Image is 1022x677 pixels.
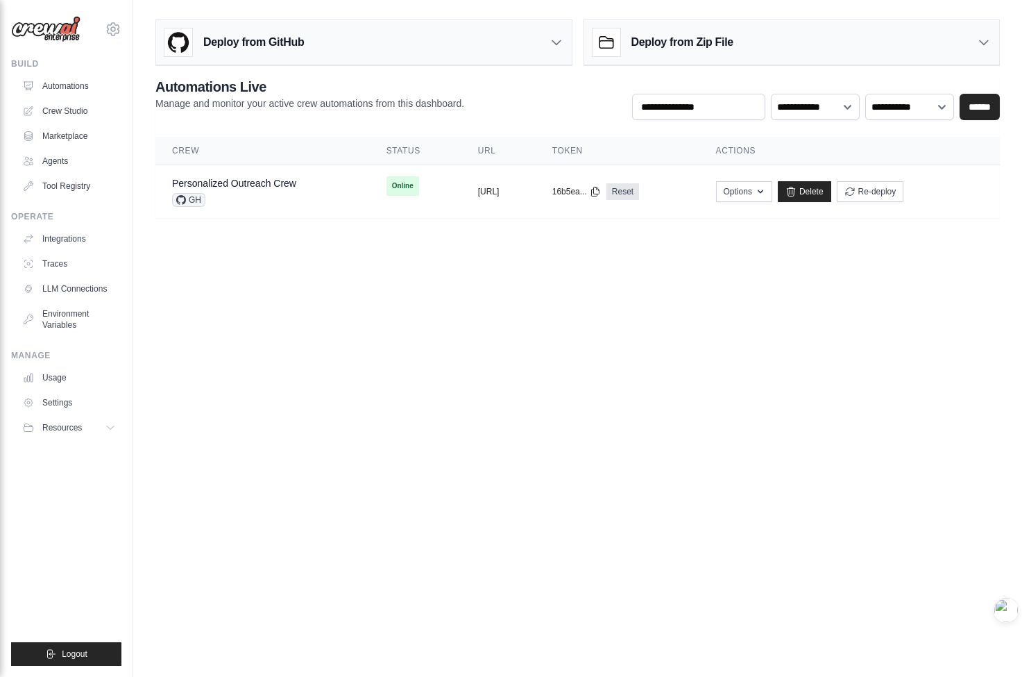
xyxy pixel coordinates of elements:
[164,28,192,56] img: GitHub Logo
[17,150,121,172] a: Agents
[203,34,304,51] h3: Deploy from GitHub
[461,137,536,165] th: URL
[11,58,121,69] div: Build
[17,75,121,97] a: Automations
[17,392,121,414] a: Settings
[606,183,639,200] a: Reset
[17,228,121,250] a: Integrations
[155,137,370,165] th: Crew
[17,417,121,439] button: Resources
[17,303,121,336] a: Environment Variables
[62,649,87,660] span: Logout
[17,367,121,389] a: Usage
[370,137,461,165] th: Status
[699,137,1000,165] th: Actions
[552,186,601,197] button: 16b5ea...
[17,100,121,122] a: Crew Studio
[716,181,772,202] button: Options
[11,642,121,666] button: Logout
[631,34,733,51] h3: Deploy from Zip File
[17,175,121,197] a: Tool Registry
[536,137,699,165] th: Token
[778,181,831,202] a: Delete
[11,211,121,222] div: Operate
[17,125,121,147] a: Marketplace
[172,178,296,189] a: Personalized Outreach Crew
[42,422,82,433] span: Resources
[11,350,121,361] div: Manage
[172,193,205,207] span: GH
[155,77,464,97] h2: Automations Live
[17,253,121,275] a: Traces
[155,97,464,110] p: Manage and monitor your active crew automations from this dashboard.
[17,278,121,300] a: LLM Connections
[11,16,80,42] img: Logo
[837,181,904,202] button: Re-deploy
[386,176,419,196] span: Online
